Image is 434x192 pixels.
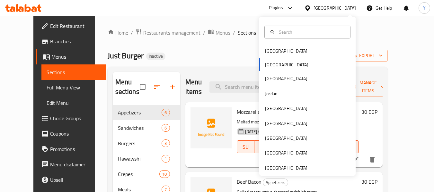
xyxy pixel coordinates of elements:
[203,29,205,37] li: /
[314,4,356,12] div: [GEOGRAPHIC_DATA]
[108,48,144,63] span: Just Burger
[118,109,162,116] span: Appetizers
[162,139,170,147] div: items
[162,110,169,116] span: 6
[238,29,256,37] span: Sections
[118,139,162,147] span: Burgers
[165,79,180,95] button: Add section
[162,155,170,163] div: items
[185,77,202,96] h2: Menu items
[265,75,307,82] div: [GEOGRAPHIC_DATA]
[208,29,230,37] a: Menus
[146,53,165,60] div: Inactive
[361,177,377,186] h6: 30 EGP
[113,166,180,182] div: Crepes10
[41,64,106,80] a: Sections
[216,29,230,37] span: Menus
[115,77,140,96] h2: Menu sections
[47,99,101,107] span: Edit Menu
[149,79,165,95] span: Sort sections
[143,29,200,37] span: Restaurants management
[136,29,200,37] a: Restaurants management
[265,164,307,171] div: [GEOGRAPHIC_DATA]
[36,126,106,141] a: Coupons
[162,140,169,146] span: 3
[347,77,390,97] button: Manage items
[254,140,272,153] button: MO
[118,170,160,178] span: Crepes
[346,50,388,62] button: export
[265,135,307,142] div: [GEOGRAPHIC_DATA]
[361,107,377,116] h6: 30 EGP
[50,161,101,168] span: Menu disclaimer
[36,111,106,126] a: Choice Groups
[41,95,106,111] a: Edit Menu
[162,125,169,131] span: 6
[265,149,307,156] div: [GEOGRAPHIC_DATA]
[263,179,288,186] span: Appetizers
[352,79,385,95] span: Manage items
[113,105,180,120] div: Appetizers6
[131,29,133,37] li: /
[365,152,380,167] button: delete
[265,90,278,97] div: Jordan
[50,38,101,45] span: Branches
[47,84,101,91] span: Full Menu View
[237,107,274,117] span: Mozzarella Sticks
[237,118,359,126] p: Melted mozzarella cheese inside a crispy layer.
[269,4,283,12] div: Plugins
[108,29,128,37] a: Home
[50,176,101,184] span: Upsell
[50,130,101,138] span: Coupons
[50,114,101,122] span: Choice Groups
[237,177,261,187] span: Beef Bacon
[36,49,106,64] a: Menus
[162,156,169,162] span: 1
[118,155,162,163] span: Hawawshi
[265,105,307,112] div: [GEOGRAPHIC_DATA]
[237,140,254,153] button: SU
[233,29,235,37] li: /
[146,54,165,59] span: Inactive
[118,124,162,132] span: Sandwiches
[36,157,106,172] a: Menu disclaimer
[50,22,101,30] span: Edit Restaurant
[136,80,149,94] span: Select all sections
[108,29,388,37] nav: breadcrumb
[162,109,170,116] div: items
[190,107,232,148] img: Mozzarella Sticks
[113,120,180,136] div: Sandwiches6
[41,80,106,95] a: Full Menu View
[162,124,170,132] div: items
[257,142,269,152] span: MO
[50,145,101,153] span: Promotions
[113,136,180,151] div: Burgers3
[265,47,307,54] div: [GEOGRAPHIC_DATA]
[160,171,169,177] span: 10
[36,172,106,188] a: Upsell
[423,4,426,12] span: Y
[159,170,170,178] div: items
[276,29,346,36] input: Search
[113,151,180,166] div: Hawawshi1
[51,53,101,61] span: Menus
[47,68,101,76] span: Sections
[36,34,106,49] a: Branches
[209,81,285,93] input: search
[36,18,106,34] a: Edit Restaurant
[265,120,307,127] div: [GEOGRAPHIC_DATA]
[351,52,383,60] span: export
[240,142,252,152] span: SU
[243,129,278,135] span: [DATE] 05:02 PM
[36,141,106,157] a: Promotions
